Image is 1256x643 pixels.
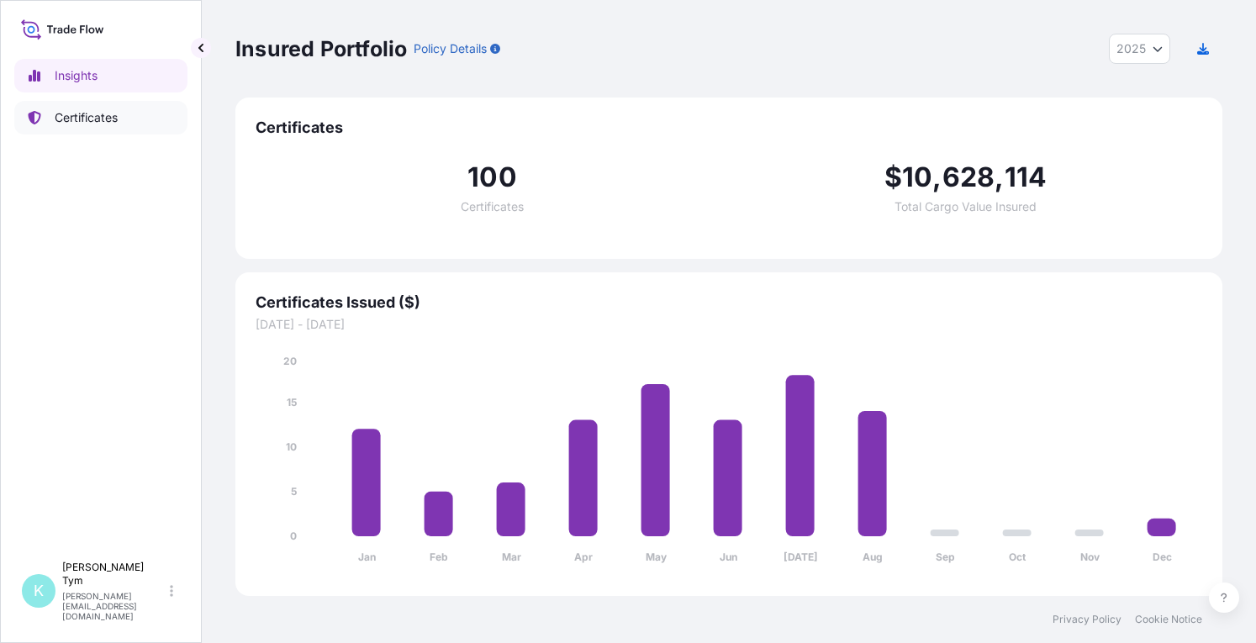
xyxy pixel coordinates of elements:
tspan: 0 [290,530,297,542]
span: Certificates [461,201,524,213]
span: Certificates [256,118,1202,138]
span: Certificates Issued ($) [256,293,1202,313]
span: 2025 [1116,40,1146,57]
tspan: 5 [291,485,297,498]
span: $ [884,164,902,191]
tspan: Aug [863,551,883,563]
tspan: Jun [720,551,737,563]
p: Insights [55,67,98,84]
span: 628 [942,164,995,191]
span: Total Cargo Value Insured [895,201,1037,213]
tspan: Sep [936,551,955,563]
a: Insights [14,59,187,92]
span: K [34,582,44,599]
tspan: 15 [287,396,297,408]
p: Certificates [55,109,118,126]
button: Year Selector [1109,34,1170,64]
a: Cookie Notice [1135,613,1202,626]
span: , [932,164,942,191]
tspan: Dec [1153,551,1172,563]
span: , [995,164,1004,191]
p: [PERSON_NAME][EMAIL_ADDRESS][DOMAIN_NAME] [62,591,166,621]
p: [PERSON_NAME] Tym [62,561,166,588]
tspan: 10 [286,440,297,453]
a: Certificates [14,101,187,134]
tspan: Mar [502,551,521,563]
a: Privacy Policy [1053,613,1121,626]
tspan: 20 [283,355,297,367]
span: 10 [902,164,932,191]
span: 100 [467,164,517,191]
tspan: Jan [358,551,376,563]
span: [DATE] - [DATE] [256,316,1202,333]
tspan: Oct [1009,551,1026,563]
span: 114 [1005,164,1048,191]
tspan: Apr [574,551,593,563]
p: Insured Portfolio [235,35,407,62]
tspan: Feb [430,551,448,563]
tspan: [DATE] [784,551,818,563]
tspan: May [646,551,668,563]
p: Policy Details [414,40,487,57]
tspan: Nov [1080,551,1100,563]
